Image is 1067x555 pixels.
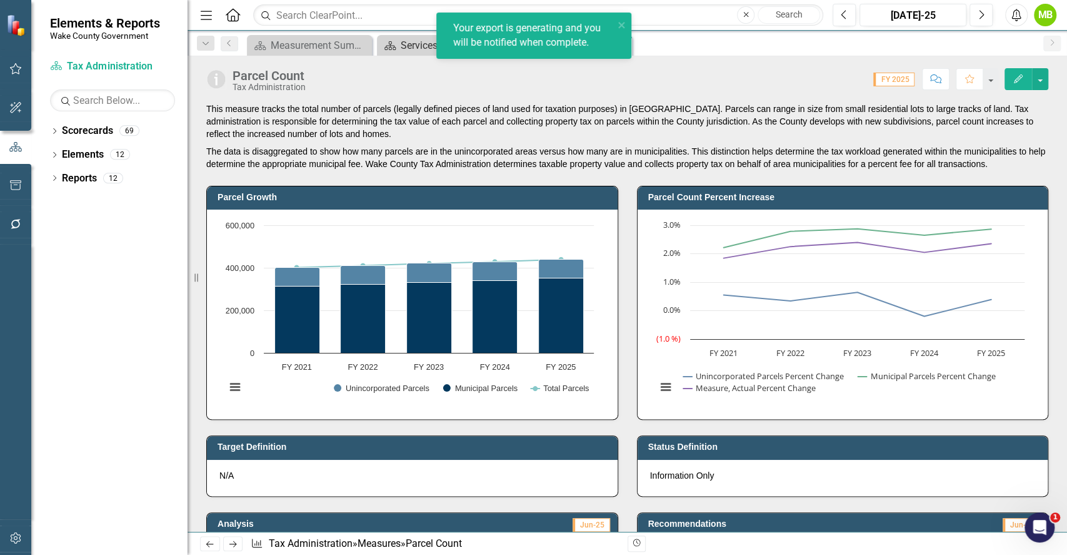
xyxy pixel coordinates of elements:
[226,221,254,230] text: 600,000
[406,537,462,549] div: Parcel Count
[1034,4,1056,26] button: MB
[657,379,674,396] button: View chart menu, Chart
[253,4,823,26] input: Search ClearPoint...
[271,38,369,53] div: Measurement Summary
[219,469,605,482] p: N/A
[269,537,353,549] a: Tax Administration
[663,219,681,230] text: 3.0%
[758,6,820,24] button: Search
[407,283,452,354] path: FY 2023, 331,570. Municipal Parcels.
[226,379,244,396] button: View chart menu, Chart
[663,276,681,287] text: 1.0%
[1024,512,1054,542] iframe: Intercom live chat
[539,260,584,278] path: FY 2025, 89,248. Unincorporated Parcels.
[910,347,939,359] text: FY 2024
[50,89,175,111] input: Search Below...
[62,148,104,162] a: Elements
[50,31,160,41] small: Wake County Government
[275,278,584,354] g: Municipal Parcels, series 2 of 3. Bar series with 5 bars.
[650,469,1036,482] p: Information Only
[233,69,306,83] div: Parcel Count
[206,69,226,89] img: Information Only
[648,519,911,529] h3: Recommendations
[218,519,407,529] h3: Analysis
[1050,512,1060,522] span: 1
[427,261,432,266] path: FY 2023, 420,644. Total Parcels.
[683,371,844,382] button: Show Unincorporated Parcels Percent Change
[656,333,681,344] tspan: (1.0 %)
[219,219,600,407] svg: Interactive chart
[219,219,605,407] div: Chart. Highcharts interactive chart.
[407,263,452,283] path: FY 2023, 89,074. Unincorporated Parcels.
[493,259,498,264] path: FY 2024, 429,261. Total Parcels.
[250,38,369,53] a: Measurement Summary
[282,362,312,372] text: FY 2021
[453,21,613,50] div: Your export is generating and you will be notified when complete.
[618,18,626,32] button: close
[843,347,871,359] text: FY 2023
[275,287,320,354] path: FY 2021, 313,559. Municipal Parcels.
[334,384,429,392] button: Show Unincorporated Parcels
[573,518,610,532] span: Jun-25
[977,347,1005,359] text: FY 2025
[62,124,113,138] a: Scorecards
[776,347,804,359] text: FY 2022
[103,173,123,183] div: 12
[648,442,1042,452] h3: Status Definition
[250,349,254,358] text: 0
[650,219,1031,407] svg: Interactive chart
[62,171,97,186] a: Reports
[358,537,401,549] a: Measures
[294,265,299,270] path: FY 2021, 401,758. Total Parcels.
[650,219,1036,407] div: Chart. Highcharts interactive chart.
[663,247,681,258] text: 2.0%
[546,362,576,372] text: FY 2025
[858,371,996,382] button: Show Municipal Parcels Percent Change
[50,16,160,31] span: Elements & Reports
[683,383,816,394] button: Show Measure, Actual Percent Change
[539,278,584,354] path: FY 2025, 350,116. Municipal Parcels.
[341,285,386,354] path: FY 2022, 322,302. Municipal Parcels.
[663,304,681,315] text: 0.0%
[6,14,29,36] img: ClearPoint Strategy
[275,260,584,287] g: Unincorporated Parcels, series 1 of 3. Bar series with 5 bars.
[859,4,966,26] button: [DATE]-25
[206,103,1048,143] p: This measure tracks the total number of parcels (legally defined pieces of land used for taxation...
[864,8,962,23] div: [DATE]-25
[218,193,611,202] h3: Parcel Growth
[50,59,175,74] a: Tax Administration
[226,263,254,273] text: 400,000
[233,83,306,92] div: Tax Administration
[473,281,518,354] path: FY 2024, 340,362. Municipal Parcels.
[721,290,993,318] g: Unincorporated Parcels Percent Change, line 1 of 3 with 5 data points.
[1003,518,1040,532] span: Jun-25
[119,126,139,136] div: 69
[873,73,914,86] span: FY 2025
[110,150,130,160] div: 12
[696,370,844,382] text: Unincorporated Parcels Percent Change
[414,362,444,372] text: FY 2023
[531,384,589,392] button: Show Total Parcels
[870,370,995,382] text: Municipal Parcels Percent Change
[401,38,483,53] div: Services and Key Operating Measures
[206,143,1048,170] p: The data is disaggregated to show how many parcels are in the unincorporated areas versus how man...
[473,262,518,281] path: FY 2024, 88,899. Unincorporated Parcels.
[721,240,993,261] g: Measure, Actual Percent Change, line 3 of 3 with 5 data points.
[648,193,1042,202] h3: Parcel Count Percent Increase
[776,9,803,19] span: Search
[380,38,483,53] a: Services and Key Operating Measures
[218,442,611,452] h3: Target Definition
[480,362,510,372] text: FY 2024
[251,537,618,551] div: » »
[348,362,378,372] text: FY 2022
[696,382,816,394] text: Measure, Actual Percent Change
[226,306,254,315] text: 200,000
[709,347,738,359] text: FY 2021
[341,266,386,285] path: FY 2022, 88,502. Unincorporated Parcels.
[275,268,320,287] path: FY 2021, 88,199. Unincorporated Parcels.
[443,384,518,392] button: Show Municipal Parcels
